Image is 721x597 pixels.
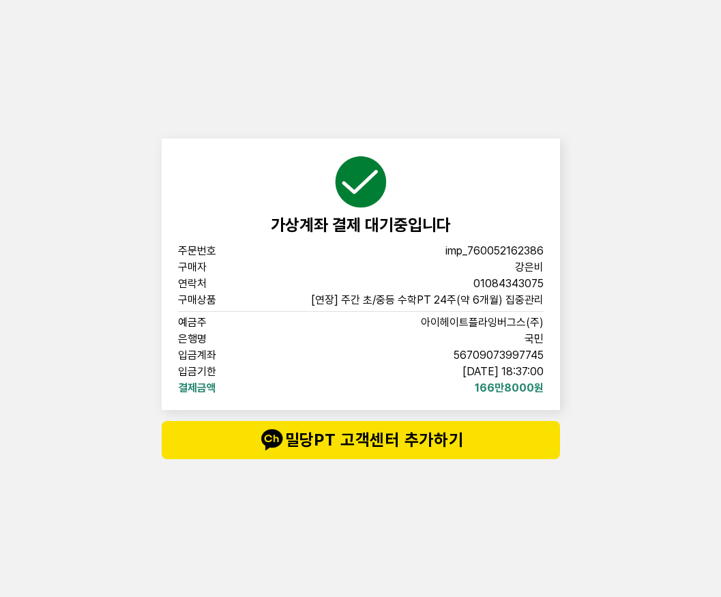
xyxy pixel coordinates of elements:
[178,246,265,257] span: 주문번호
[189,426,533,454] span: 밀당PT 고객센터 추가하기
[178,262,265,273] span: 구매자
[178,383,265,394] span: 결제금액
[473,278,544,289] span: 01084343075
[334,155,388,209] img: succeed
[178,334,265,345] span: 은행명
[454,350,544,361] span: 56709073997745
[311,295,544,306] span: [연장] 주간 초/중등 수학PT 24주(약 6개월) 집중관리
[421,317,544,328] span: 아이헤이트플라잉버그스(주)
[178,366,265,377] span: 입금기한
[475,383,544,394] span: 166만8000원
[178,350,265,361] span: 입금계좌
[162,421,560,459] button: talk밀당PT 고객센터 추가하기
[515,262,544,273] span: 강은비
[258,426,285,454] img: talk
[462,366,544,377] span: [DATE] 18:37:00
[178,295,265,306] span: 구매상품
[271,215,451,235] span: 가상계좌 결제 대기중입니다
[525,334,544,345] span: 국민
[178,317,265,328] span: 예금주
[445,246,544,257] span: imp_760052162386
[178,278,265,289] span: 연락처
